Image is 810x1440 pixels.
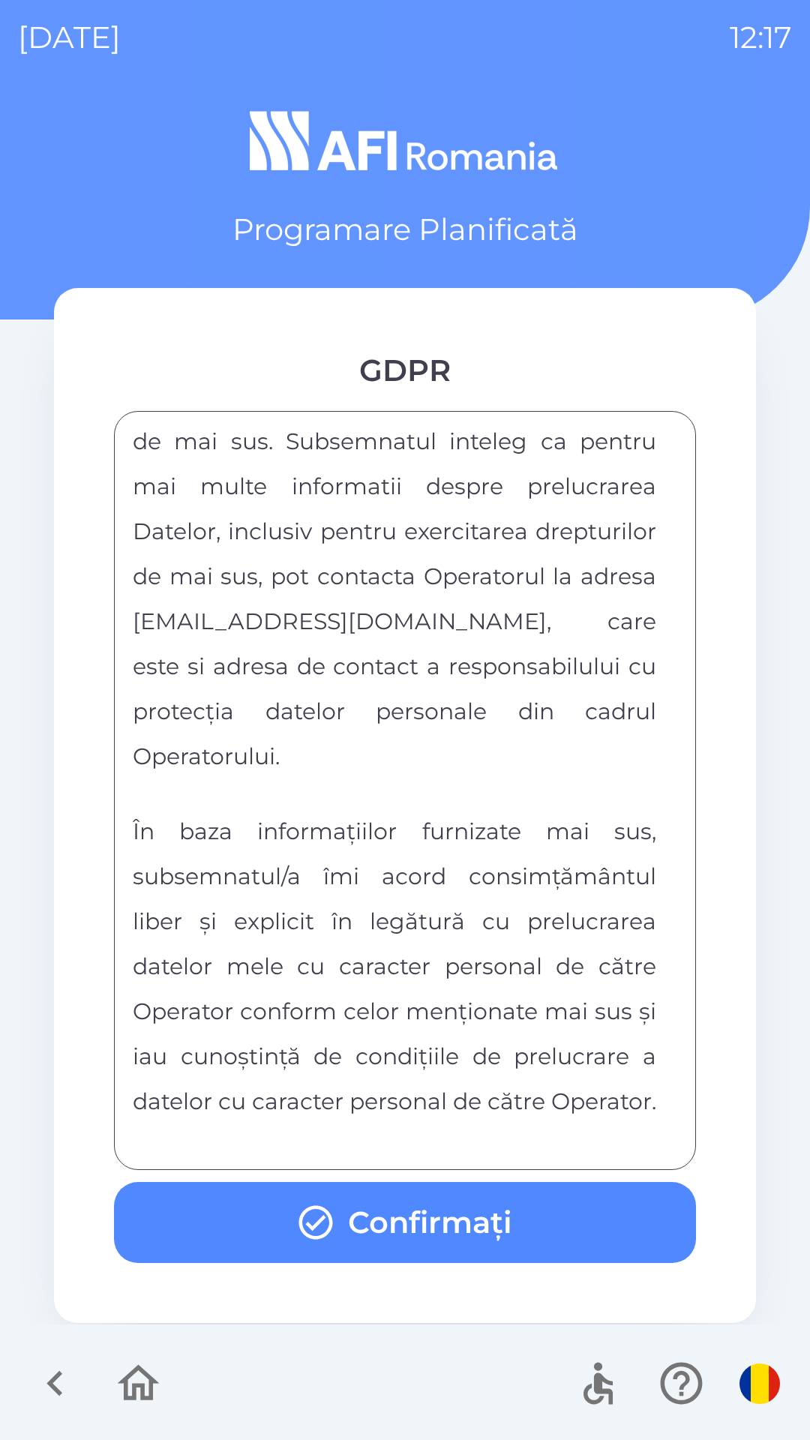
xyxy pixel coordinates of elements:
span: În baza informațiilor furnizate mai sus, subsemnatul/a îmi acord consimțământul liber și explicit... [133,817,656,1115]
p: [DATE] [18,15,121,60]
p: 12:17 [730,15,792,60]
img: Logo [54,105,756,177]
span: Sunt informat/ă că prelucrarea datelor mele personale de către Operator se realizează în conformi... [133,292,656,770]
div: GDPR [114,348,696,393]
p: Programare Planificată [232,207,578,252]
button: Confirmați [114,1182,696,1263]
img: ro flag [739,1363,780,1404]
